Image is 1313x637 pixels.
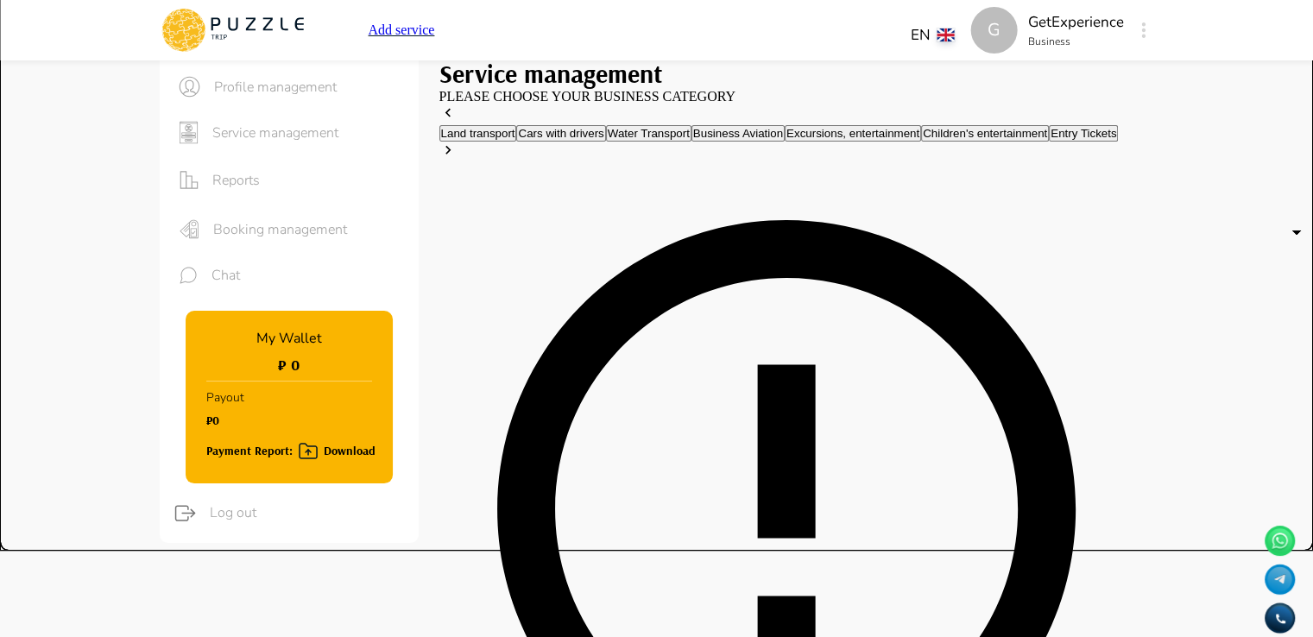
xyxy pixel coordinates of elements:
[160,254,419,297] div: sidebar iconsChat
[439,125,1133,142] div: basic tabs
[174,117,204,148] button: sidebar icons
[169,497,201,529] button: logout
[206,382,244,413] p: Payout
[211,265,405,286] span: Chat
[160,155,419,205] div: sidebar iconsReports
[278,356,300,374] h1: ₽ 0
[439,125,517,142] button: Land transport
[1028,34,1124,49] p: Business
[155,490,419,536] div: logoutLog out
[911,24,931,47] p: EN
[210,502,405,523] span: Log out
[256,328,322,349] p: My Wallet
[516,125,605,142] button: Cars with drivers
[214,77,405,98] span: Profile management
[160,64,419,110] div: sidebar iconsProfile management
[174,71,205,103] button: sidebar icons
[1028,11,1124,34] p: GetExperience
[921,125,1049,142] button: Children's entertainment
[160,110,419,155] div: sidebar iconsService management
[785,125,921,142] button: Excursions, entertainment
[439,89,1133,104] p: PLEASE CHOOSE YOUR BUSINESS CATEGORY
[174,162,204,198] button: sidebar icons
[212,170,405,191] span: Reports
[174,211,205,247] button: sidebar icons
[606,125,691,142] button: Water Transport
[1049,125,1118,142] button: Entry Tickets
[971,7,1018,54] div: G
[206,432,376,462] button: Payment Report: Download
[213,219,405,240] span: Booking management
[212,123,405,143] span: Service management
[937,28,955,41] img: lang
[369,22,435,38] a: Add service
[439,59,1133,89] h3: Service management
[160,205,419,254] div: sidebar iconsBooking management
[206,440,376,462] div: Payment Report: Download
[691,125,785,142] button: Business Aviation
[206,413,244,427] h1: ₽0
[174,261,203,290] button: sidebar icons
